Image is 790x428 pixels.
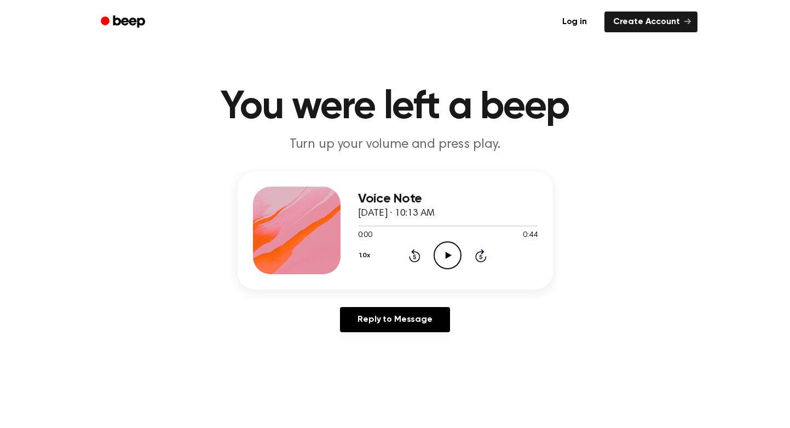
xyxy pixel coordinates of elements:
[523,230,537,241] span: 0:44
[340,307,449,332] a: Reply to Message
[115,88,676,127] h1: You were left a beep
[185,136,606,154] p: Turn up your volume and press play.
[358,192,538,206] h3: Voice Note
[358,246,374,265] button: 1.0x
[358,209,435,218] span: [DATE] · 10:13 AM
[93,11,155,33] a: Beep
[358,230,372,241] span: 0:00
[551,9,598,34] a: Log in
[604,11,697,32] a: Create Account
